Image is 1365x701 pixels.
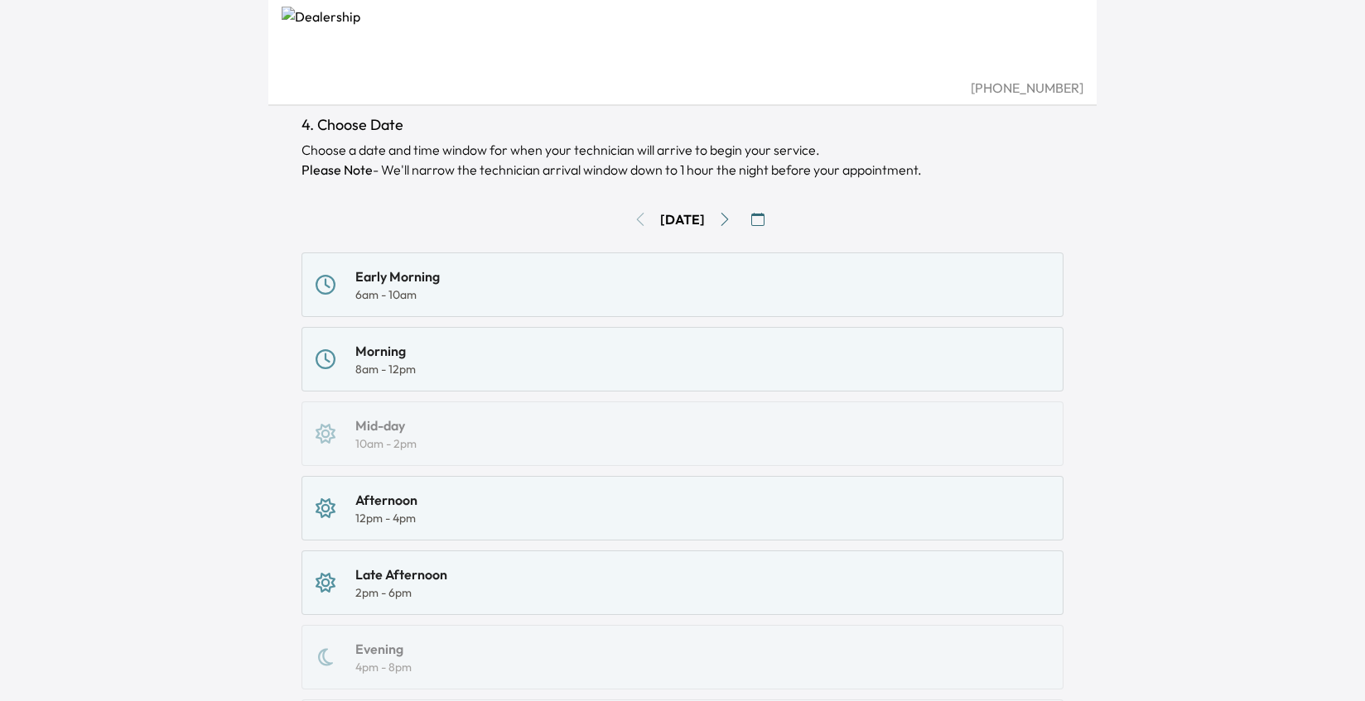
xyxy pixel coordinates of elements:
div: Morning [355,341,416,361]
div: 2pm - 6pm [355,584,447,601]
div: Choose a date and time window for when your technician will arrive to begin your service. [301,140,1064,180]
div: [PHONE_NUMBER] [282,78,1083,98]
div: 8am - 12pm [355,361,416,377]
div: 6am - 10am [355,286,440,303]
div: 12pm - 4pm [355,510,417,526]
div: Afternoon [355,490,417,510]
h1: 4. Choose Date [301,113,1064,137]
img: Dealership [282,7,1083,78]
div: Early Morning [355,266,440,286]
div: [DATE] [660,209,705,229]
p: - We'll narrow the technician arrival window down to 1 hour the night before your appointment. [301,160,1064,180]
div: Late Afternoon [355,564,447,584]
b: Please Note [301,161,373,178]
button: Go to next day [711,206,738,233]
